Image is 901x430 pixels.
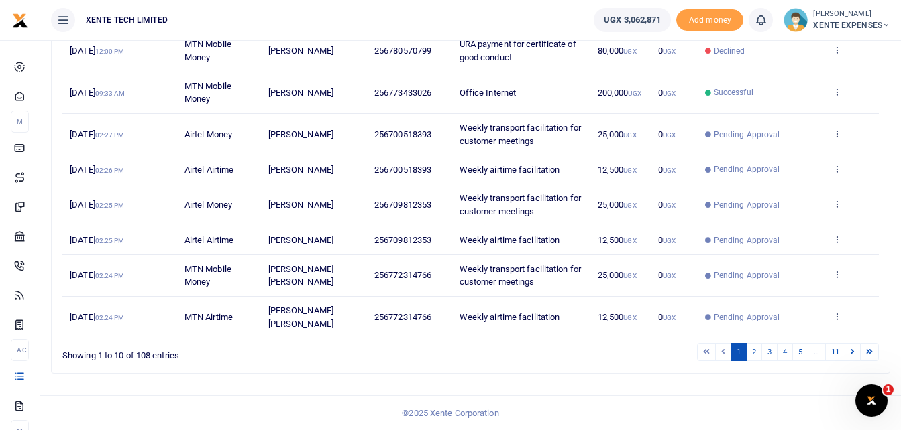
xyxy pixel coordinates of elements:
[658,235,676,245] span: 0
[658,46,676,56] span: 0
[663,237,676,244] small: UGX
[784,8,890,32] a: profile-user [PERSON_NAME] XENTE EXPENSES
[374,235,431,245] span: 256709812353
[663,131,676,139] small: UGX
[70,46,124,56] span: [DATE]
[658,88,676,98] span: 0
[460,193,581,216] span: Weekly transport facilitation for customer meetings
[658,165,676,175] span: 0
[676,9,743,31] span: Add money
[598,46,637,56] span: 80,000
[598,235,637,245] span: 12,500
[623,237,636,244] small: UGX
[70,165,124,175] span: [DATE]
[598,88,641,98] span: 200,000
[623,131,636,139] small: UGX
[95,167,125,174] small: 02:26 PM
[658,200,676,210] span: 0
[714,311,780,324] span: Pending Approval
[663,314,676,321] small: UGX
[663,90,676,97] small: UGX
[623,48,636,55] small: UGX
[460,264,581,287] span: Weekly transport facilitation for customer meetings
[663,202,676,209] small: UGX
[746,343,762,361] a: 2
[95,202,125,209] small: 02:25 PM
[825,343,845,361] a: 11
[784,8,808,32] img: profile-user
[761,343,778,361] a: 3
[184,165,233,175] span: Airtel Airtime
[460,39,576,62] span: URA payment for certificate of good conduct
[12,13,28,29] img: logo-small
[95,48,125,55] small: 12:00 PM
[268,200,333,210] span: [PERSON_NAME]
[598,129,637,139] span: 25,000
[374,165,431,175] span: 256700518393
[598,312,637,322] span: 12,500
[374,129,431,139] span: 256700518393
[883,384,894,395] span: 1
[658,312,676,322] span: 0
[623,167,636,174] small: UGX
[813,9,890,20] small: [PERSON_NAME]
[268,165,333,175] span: [PERSON_NAME]
[714,269,780,281] span: Pending Approval
[11,111,29,133] li: M
[70,270,124,280] span: [DATE]
[184,39,231,62] span: MTN Mobile Money
[95,90,125,97] small: 09:33 AM
[623,272,636,279] small: UGX
[598,200,637,210] span: 25,000
[70,200,124,210] span: [DATE]
[374,312,431,322] span: 256772314766
[663,272,676,279] small: UGX
[374,200,431,210] span: 256709812353
[184,81,231,104] span: MTN Mobile Money
[12,15,28,25] a: logo-small logo-large logo-large
[268,129,333,139] span: [PERSON_NAME]
[658,129,676,139] span: 0
[623,314,636,321] small: UGX
[731,343,747,361] a: 1
[268,88,333,98] span: [PERSON_NAME]
[594,8,671,32] a: UGX 3,062,871
[855,384,888,417] iframe: Intercom live chat
[95,272,125,279] small: 02:24 PM
[268,46,333,56] span: [PERSON_NAME]
[714,45,745,57] span: Declined
[588,8,676,32] li: Wallet ballance
[813,19,890,31] span: XENTE EXPENSES
[604,13,661,27] span: UGX 3,062,871
[460,165,560,175] span: Weekly airtime facilitation
[663,167,676,174] small: UGX
[70,235,124,245] span: [DATE]
[714,199,780,211] span: Pending Approval
[95,237,125,244] small: 02:25 PM
[676,9,743,31] li: Toup your wallet
[184,312,233,322] span: MTN Airtime
[70,129,124,139] span: [DATE]
[268,235,333,245] span: [PERSON_NAME]
[598,165,637,175] span: 12,500
[184,129,232,139] span: Airtel Money
[268,264,333,287] span: [PERSON_NAME] [PERSON_NAME]
[598,270,637,280] span: 25,000
[460,235,560,245] span: Weekly airtime facilitation
[11,339,29,361] li: Ac
[714,129,780,141] span: Pending Approval
[70,88,125,98] span: [DATE]
[95,314,125,321] small: 02:24 PM
[663,48,676,55] small: UGX
[374,270,431,280] span: 256772314766
[460,88,517,98] span: Office Internet
[460,123,581,146] span: Weekly transport facilitation for customer meetings
[95,131,125,139] small: 02:27 PM
[658,270,676,280] span: 0
[623,202,636,209] small: UGX
[184,200,232,210] span: Airtel Money
[81,14,173,26] span: XENTE TECH LIMITED
[714,234,780,246] span: Pending Approval
[62,342,397,362] div: Showing 1 to 10 of 108 entries
[676,14,743,24] a: Add money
